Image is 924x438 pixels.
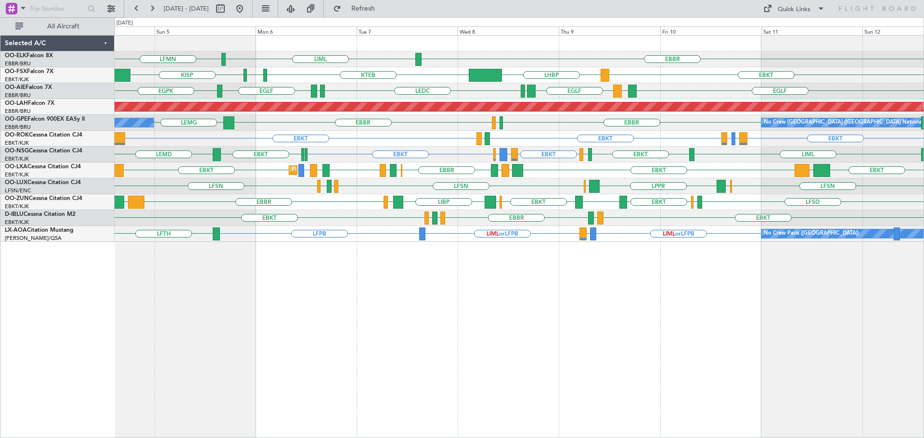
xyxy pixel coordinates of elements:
button: All Aircraft [11,19,104,34]
a: OO-AIEFalcon 7X [5,85,52,90]
a: EBKT/KJK [5,171,29,178]
span: OO-LUX [5,180,27,186]
div: Thu 9 [559,26,660,35]
span: OO-ROK [5,132,29,138]
a: EBKT/KJK [5,155,29,163]
span: OO-FSX [5,69,27,75]
div: Sun 5 [154,26,256,35]
a: LFSN/ENC [5,187,31,194]
span: D-IBLU [5,212,24,217]
a: EBBR/BRU [5,124,31,131]
span: OO-LXA [5,164,27,170]
a: OO-LXACessna Citation CJ4 [5,164,81,170]
span: All Aircraft [25,23,102,30]
button: Quick Links [758,1,830,16]
a: LX-AOACitation Mustang [5,227,74,233]
a: OO-LAHFalcon 7X [5,100,54,106]
span: OO-GPE [5,116,27,122]
span: OO-NSG [5,148,29,154]
a: OO-LUXCessna Citation CJ4 [5,180,81,186]
span: [DATE] - [DATE] [164,4,209,13]
div: Sat 11 [761,26,862,35]
span: LX-AOA [5,227,27,233]
a: EBKT/KJK [5,139,29,147]
span: OO-LAH [5,100,28,106]
a: [PERSON_NAME]/QSA [5,235,62,242]
button: Refresh [329,1,386,16]
span: OO-AIE [5,85,26,90]
a: EBKT/KJK [5,219,29,226]
div: Fri 10 [660,26,761,35]
a: OO-GPEFalcon 900EX EASy II [5,116,85,122]
a: EBBR/BRU [5,108,31,115]
span: OO-ELK [5,53,26,59]
a: OO-FSXFalcon 7X [5,69,53,75]
a: EBKT/KJK [5,76,29,83]
a: EBKT/KJK [5,203,29,210]
a: OO-ELKFalcon 8X [5,53,53,59]
span: OO-ZUN [5,196,29,201]
a: OO-ZUNCessna Citation CJ4 [5,196,82,201]
a: EBBR/BRU [5,60,31,67]
div: [DATE] [116,19,133,27]
input: Trip Number [29,1,85,16]
div: Mon 6 [256,26,357,35]
div: No Crew Paris ([GEOGRAPHIC_DATA]) [764,226,859,241]
div: Quick Links [778,5,810,14]
a: D-IBLUCessna Citation M2 [5,212,76,217]
a: EBBR/BRU [5,92,31,99]
a: OO-NSGCessna Citation CJ4 [5,148,82,154]
div: Tue 7 [357,26,458,35]
div: Planned Maint Kortrijk-[GEOGRAPHIC_DATA] [292,163,404,177]
span: Refresh [343,5,384,12]
div: Wed 8 [458,26,559,35]
a: OO-ROKCessna Citation CJ4 [5,132,82,138]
